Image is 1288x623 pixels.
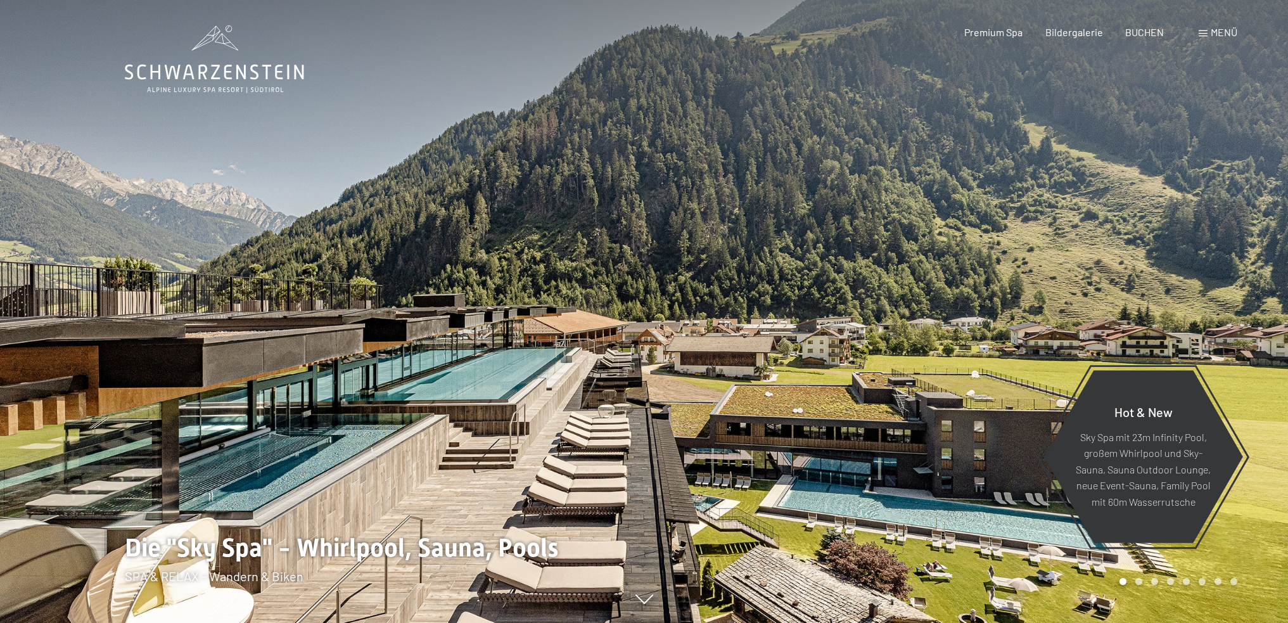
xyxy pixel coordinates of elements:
span: Menü [1211,26,1237,38]
a: BUCHEN [1125,26,1164,38]
span: Hot & New [1114,404,1173,419]
a: Bildergalerie [1045,26,1103,38]
p: Sky Spa mit 23m Infinity Pool, großem Whirlpool und Sky-Sauna, Sauna Outdoor Lounge, neue Event-S... [1074,428,1212,510]
div: Carousel Page 3 [1151,578,1158,585]
div: Carousel Page 5 [1183,578,1190,585]
div: Carousel Page 1 (Current Slide) [1119,578,1126,585]
a: Premium Spa [964,26,1023,38]
div: Carousel Pagination [1115,578,1237,585]
a: Hot & New Sky Spa mit 23m Infinity Pool, großem Whirlpool und Sky-Sauna, Sauna Outdoor Lounge, ne... [1043,369,1244,544]
div: Carousel Page 8 [1230,578,1237,585]
div: Carousel Page 4 [1167,578,1174,585]
div: Carousel Page 7 [1215,578,1221,585]
div: Carousel Page 6 [1199,578,1206,585]
div: Carousel Page 2 [1135,578,1142,585]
